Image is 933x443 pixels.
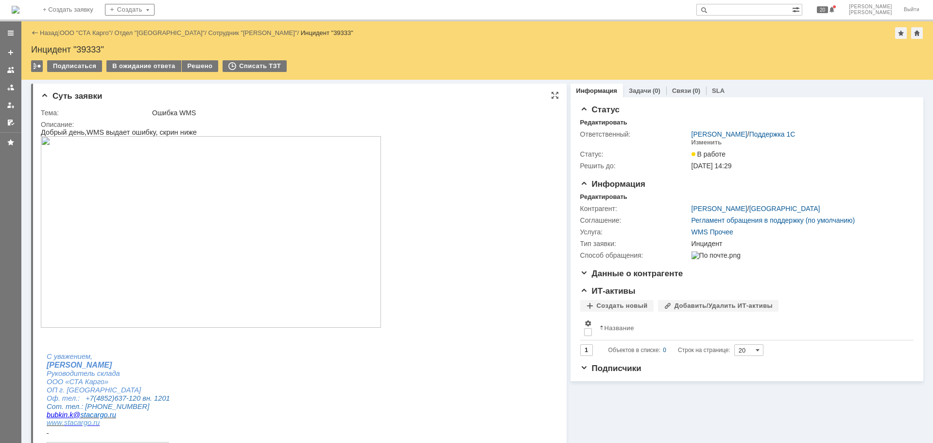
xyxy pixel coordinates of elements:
div: Инцидент [691,240,909,248]
a: Создать заявку [3,45,18,60]
div: Изменить [691,139,722,146]
div: | [58,29,59,36]
a: [PERSON_NAME] [691,130,747,138]
a: Заявки в моей ответственности [3,80,18,95]
div: Контрагент: [580,205,690,213]
div: Ответственный: [580,130,690,138]
a: WMS Прочее [691,228,733,236]
div: 0 [663,344,666,356]
span: ru [52,290,59,298]
span: stacargo [23,290,51,298]
a: Поддержка 1С [749,130,795,138]
span: [DATE] 14:29 [691,162,732,170]
div: / [208,29,301,36]
a: stacargo.ru [23,290,59,298]
a: Сотрудник "[PERSON_NAME]" [208,29,297,36]
span: Руководитель склада [6,241,79,249]
a: Отдел "[GEOGRAPHIC_DATA]" [115,29,205,36]
img: По почте.png [691,251,741,259]
a: Связи [672,87,691,94]
div: Добавить в избранное [895,27,907,39]
span: Настройки [584,319,592,327]
div: / [691,205,820,213]
a: Мои согласования [3,115,18,130]
div: Соглашение: [580,216,690,224]
div: Услуга: [580,228,690,236]
span: [PERSON_NAME] [849,10,892,16]
span: Статус [580,105,620,114]
div: Способ обращения: [580,251,690,259]
span: . [67,283,69,290]
a: Назад [40,29,58,36]
span: Сот. тел.: [PHONE_NUMBER] [6,274,108,282]
span: ru [69,283,75,290]
div: На всю страницу [551,91,559,99]
div: / [60,29,115,36]
span: Суть заявки [41,91,102,101]
span: Информация [580,179,645,189]
div: Название [605,324,634,332]
div: Создать [105,4,155,16]
span: Объектов в списке: [608,347,660,354]
img: download [6,314,128,345]
a: Задачи [629,87,651,94]
a: bubkin.k@ [6,283,40,290]
img: logo [12,6,19,14]
a: Информация [576,87,617,94]
span: . [51,290,52,298]
div: Статус: [580,150,690,158]
div: Тип заявки: [580,240,690,248]
div: Сделать домашней страницей [911,27,923,39]
div: Тема: [41,109,150,117]
span: ИТ-активы [580,286,636,296]
span: ОП г. [GEOGRAPHIC_DATA] [6,258,100,266]
a: Регламент обращения в поддержку (по умолчанию) [691,216,855,224]
div: Инцидент "39333" [301,29,353,36]
div: Решить до: [580,162,690,170]
span: ООО «СТА Карго» [6,249,68,257]
div: (0) [653,87,660,94]
div: Описание: [41,121,553,128]
div: (0) [692,87,700,94]
span: Расширенный поиск [792,4,802,14]
i: Строк на странице: [608,344,730,356]
span: 20 [817,6,828,13]
span: Подписчики [580,364,641,373]
span: . [27,283,29,290]
a: SLA [712,87,725,94]
span: [PERSON_NAME] [849,4,892,10]
span: 7(4852)637-120 вн. 1201 [49,266,129,274]
span: [PERSON_NAME] [6,232,71,241]
a: Мои заявки [3,97,18,113]
span: www [6,290,21,298]
a: [PERSON_NAME] [691,205,747,213]
div: / [691,130,795,138]
span: . [21,290,59,298]
a: ООО "СТА Карго" [60,29,111,36]
span: Оф. тел.: + [6,266,49,274]
th: Название [596,316,906,340]
span: Данные о контрагенте [580,269,683,278]
a: Перейти на домашнюю страницу [12,6,19,14]
a: [GEOGRAPHIC_DATA] [749,205,820,213]
div: Редактировать [580,119,627,126]
div: / [115,29,208,36]
span: @ [33,283,40,290]
span: В работе [691,150,726,158]
span: С уважением, [6,224,52,232]
span: stacargo [6,283,67,290]
div: Ошибка WMS [152,109,552,117]
a: Заявки на командах [3,62,18,78]
div: Работа с массовостью [31,60,43,72]
div: Редактировать [580,193,627,201]
div: Инцидент "39333" [31,45,923,54]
